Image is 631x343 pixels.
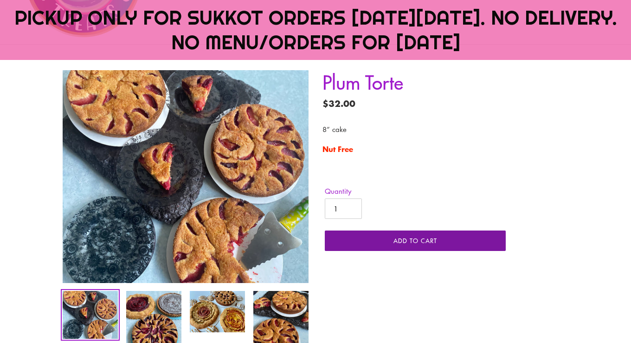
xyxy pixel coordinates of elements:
span: Add to cart [393,236,437,245]
p: 8” cake [322,124,568,135]
h1: Plum Torte [322,70,568,93]
button: Add to cart [325,231,506,251]
img: Load image into Gallery viewer, Plum Torte [62,290,119,340]
span: PICKUP ONLY FOR SUKKOT ORDERS [DATE][DATE]. NO DELIVERY. NO MENU/ORDERS FOR [DATE] [14,5,617,54]
span: $32.00 [322,96,355,110]
strong: Nut Free [322,143,353,154]
img: Load image into Gallery viewer, Plum Torte [189,290,246,333]
label: Quantity [325,186,443,197]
